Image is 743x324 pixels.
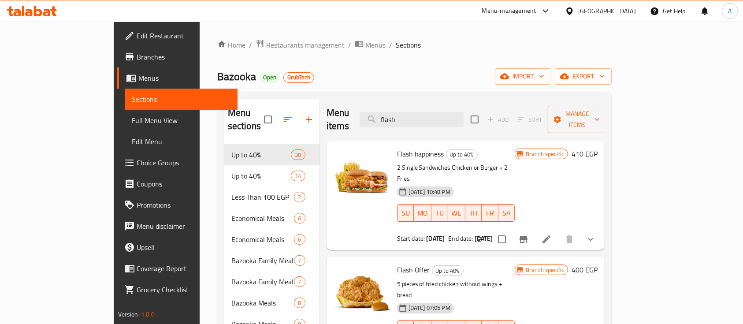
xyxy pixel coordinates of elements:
[294,214,305,223] span: 6
[360,112,464,127] input: search
[294,278,305,286] span: 7
[231,298,294,308] div: Bazooka Meals
[555,108,600,130] span: Manage items
[137,157,231,168] span: Choice Groups
[277,109,298,130] span: Sort sections
[224,208,319,229] div: Economical Meals6
[502,71,544,82] span: import
[572,148,598,160] h6: 410 EGP
[397,147,444,160] span: Flash happiness
[137,242,231,253] span: Upsell
[132,136,231,147] span: Edit Menu
[117,152,238,173] a: Choice Groups
[452,207,462,220] span: WE
[397,263,430,276] span: Flash Offer
[472,229,493,250] button: sort-choices
[334,264,390,320] img: Flash Offer
[231,149,291,160] span: Up to 40%
[284,74,314,81] span: GrubTech
[117,258,238,279] a: Coverage Report
[231,213,294,223] span: Economical Meals
[137,200,231,210] span: Promotions
[117,279,238,300] a: Grocery Checklist
[355,39,386,51] a: Menus
[118,309,140,320] span: Version:
[585,234,596,245] svg: Show Choices
[482,204,498,222] button: FR
[469,207,479,220] span: TH
[432,265,464,276] div: Up to 40%
[448,204,465,222] button: WE
[389,40,392,50] li: /
[224,271,319,292] div: Bazooka Family Meals7
[446,149,477,160] span: Up to 40%
[291,172,305,180] span: 14
[502,207,512,220] span: SA
[348,40,351,50] li: /
[224,186,319,208] div: Less Than 100 EGP2
[294,299,305,307] span: 8
[132,94,231,104] span: Sections
[231,234,294,245] span: Economical Meals
[294,257,305,265] span: 7
[117,194,238,216] a: Promotions
[397,279,515,301] p: 5 pieces of fried chicken without wings + bread
[117,25,238,46] a: Edit Restaurant
[495,68,551,85] button: import
[405,304,454,312] span: [DATE] 07:05 PM
[117,237,238,258] a: Upsell
[137,284,231,295] span: Grocery Checklist
[256,39,345,51] a: Restaurants management
[224,250,319,271] div: Bazooka Family Meals7
[513,229,534,250] button: Branch-specific-item
[435,207,445,220] span: TU
[294,255,305,266] div: items
[482,6,536,16] div: Menu-management
[405,188,454,196] span: [DATE] 10:48 PM
[580,229,601,250] button: show more
[260,72,280,83] div: Open
[137,179,231,189] span: Coupons
[137,30,231,41] span: Edit Restaurant
[294,298,305,308] div: items
[138,73,231,83] span: Menus
[294,234,305,245] div: items
[231,276,294,287] span: Bazooka Family Meals
[117,46,238,67] a: Branches
[125,89,238,110] a: Sections
[555,68,612,85] button: export
[260,74,280,81] span: Open
[291,171,305,181] div: items
[522,266,568,274] span: Branch specific
[522,150,568,158] span: Branch specific
[294,213,305,223] div: items
[448,233,473,244] span: End date:
[231,192,294,202] span: Less Than 100 EGP
[137,221,231,231] span: Menu disclaimer
[117,173,238,194] a: Coupons
[401,207,410,220] span: SU
[224,292,319,313] div: Bazooka Meals8
[137,52,231,62] span: Branches
[397,233,425,244] span: Start date:
[132,115,231,126] span: Full Menu View
[414,204,431,222] button: MO
[224,229,319,250] div: Economical Meals6
[231,171,291,181] div: Up to 40%
[484,113,512,127] span: Add item
[137,263,231,274] span: Coverage Report
[397,162,515,184] p: 2 Single Sandwiches Chicken or Burger + 2 Fries
[465,204,482,222] button: TH
[465,110,484,129] span: Select section
[562,71,605,82] span: export
[426,233,445,244] b: [DATE]
[224,165,319,186] div: Up to 40%14
[125,131,238,152] a: Edit Menu
[327,106,349,133] h2: Menu items
[266,40,345,50] span: Restaurants management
